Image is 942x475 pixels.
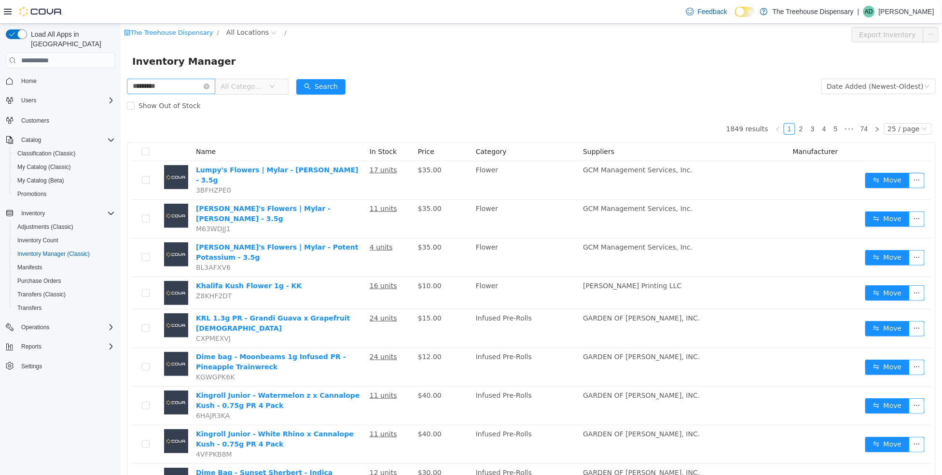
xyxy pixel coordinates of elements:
[83,60,89,66] i: icon: close-circle
[297,445,321,453] span: $30.00
[14,289,115,300] span: Transfers (Classic)
[75,142,238,160] a: Lumpy's Flowers | Mylar - [PERSON_NAME] - 3.5g
[17,291,66,298] span: Transfers (Classic)
[462,181,572,189] span: GCM Management Services, Inc.
[462,445,579,453] span: GARDEN OF [PERSON_NAME], INC.
[462,329,579,337] span: GARDEN OF [PERSON_NAME], INC.
[17,134,115,146] span: Catalog
[17,361,46,372] a: Settings
[297,368,321,376] span: $40.00
[745,149,789,165] button: icon: swapMove
[14,161,115,173] span: My Catalog (Classic)
[462,406,579,414] span: GARDEN OF [PERSON_NAME], INC.
[17,95,40,106] button: Users
[10,247,119,261] button: Inventory Manager (Classic)
[249,406,277,414] u: 11 units
[21,323,50,331] span: Operations
[43,290,68,314] img: KRL 1.3g PR - Grandi Guava x Grapefruit Romulan placeholder
[75,406,233,424] a: Kingroll Junior - White Rhino x Cannalope Kush - 0.75g PR 4 Pack
[249,368,277,376] u: 11 units
[2,94,119,107] button: Users
[2,133,119,147] button: Catalog
[14,262,115,273] span: Manifests
[2,113,119,127] button: Customers
[75,329,225,347] a: Dime bag - Moonbeams 1g Infused PR - Pineapple Trainwreck
[17,75,115,87] span: Home
[297,291,321,298] span: $15.00
[3,6,10,12] i: icon: shop
[687,100,697,111] a: 3
[14,188,51,200] a: Promotions
[6,70,115,398] nav: Complex example
[789,262,804,277] button: icon: ellipsis
[297,181,321,189] span: $35.00
[736,99,751,111] li: 74
[462,258,561,266] span: [PERSON_NAME] Printing LLC
[606,99,648,111] li: 1849 results
[462,142,572,150] span: GCM Management Services, Inc.
[17,321,115,333] span: Operations
[249,181,277,189] u: 11 units
[27,29,115,49] span: Load All Apps in [GEOGRAPHIC_DATA]
[462,291,579,298] span: GARDEN OF [PERSON_NAME], INC.
[710,100,720,111] a: 5
[17,360,115,372] span: Settings
[297,329,321,337] span: $12.00
[21,117,49,125] span: Customers
[745,262,789,277] button: icon: swapMove
[879,6,934,17] p: [PERSON_NAME]
[10,147,119,160] button: Classification (Classic)
[672,124,718,132] span: Manufacturer
[12,30,121,45] span: Inventory Manager
[789,226,804,242] button: icon: ellipsis
[297,258,321,266] span: $10.00
[751,99,762,111] li: Next Page
[43,141,68,166] img: Lumpy's Flowers | Mylar - Cherry Jane - 3.5g placeholder
[75,311,110,319] span: CXPMEXVJ
[754,103,760,109] i: icon: right
[75,240,110,248] span: BL3AFXV6
[17,150,76,157] span: Classification (Classic)
[675,99,686,111] li: 2
[14,148,115,159] span: Classification (Classic)
[249,445,277,453] u: 12 units
[351,253,458,286] td: Flower
[106,3,148,14] span: All Locations
[75,268,111,276] span: Z8KHF2DT
[462,220,572,227] span: GCM Management Services, Inc.
[2,74,119,88] button: Home
[21,136,41,144] span: Catalog
[10,301,119,315] button: Transfers
[789,297,804,313] button: icon: ellipsis
[745,336,789,351] button: icon: swapMove
[664,100,674,111] a: 1
[17,264,42,271] span: Manifests
[2,359,119,373] button: Settings
[351,324,458,363] td: Infused Pre-Rolls
[249,142,277,150] u: 17 units
[863,6,875,17] div: Arturo Dieffenbacher
[43,219,68,243] img: Lumpy's Flowers | Mylar - Potent Potassium - 3.5g placeholder
[21,343,42,350] span: Reports
[351,402,458,440] td: Infused Pre-Rolls
[43,180,68,204] img: Lumpy's Flowers | Mylar - Gary Payton - 3.5g placeholder
[745,226,789,242] button: icon: swapMove
[75,220,238,237] a: [PERSON_NAME]'s Flowers | Mylar - Potent Potassium - 3.5g
[17,237,58,244] span: Inventory Count
[789,149,804,165] button: icon: ellipsis
[789,413,804,429] button: icon: ellipsis
[745,297,789,313] button: icon: swapMove
[75,368,239,386] a: Kingroll Junior - Watermelon z x Cannalope Kush - 0.75g PR 4 Pack
[17,223,73,231] span: Adjustments (Classic)
[14,78,84,86] span: Show Out of Stock
[43,257,68,281] img: Khalifa Kush Flower 1g - KK placeholder
[21,77,37,85] span: Home
[351,286,458,324] td: Infused Pre-Rolls
[706,56,803,70] div: Date Added (Newest-Oldest)
[43,367,68,391] img: Kingroll Junior - Watermelon z x Cannalope Kush - 0.75g PR 4 Pack placeholder
[14,262,46,273] a: Manifests
[462,368,579,376] span: GARDEN OF [PERSON_NAME], INC.
[43,405,68,430] img: Kingroll Junior - White Rhino x Cannalope Kush - 0.75g PR 4 Pack placeholder
[17,341,115,352] span: Reports
[14,235,62,246] a: Inventory Count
